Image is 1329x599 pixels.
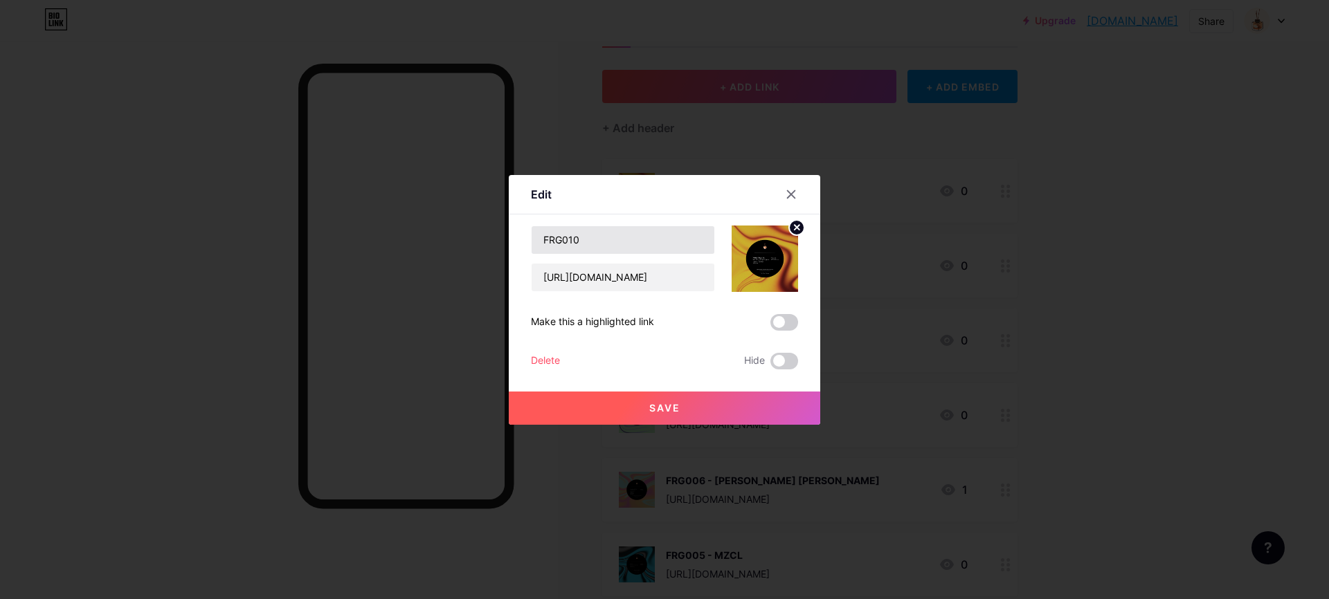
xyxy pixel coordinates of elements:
input: Title [532,226,714,254]
span: Hide [744,353,765,369]
div: Edit [531,186,552,203]
div: Delete [531,353,560,369]
div: Make this a highlighted link [531,314,654,331]
input: URL [532,264,714,291]
span: Save [649,402,680,414]
button: Save [509,391,820,425]
img: link_thumbnail [732,225,798,292]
